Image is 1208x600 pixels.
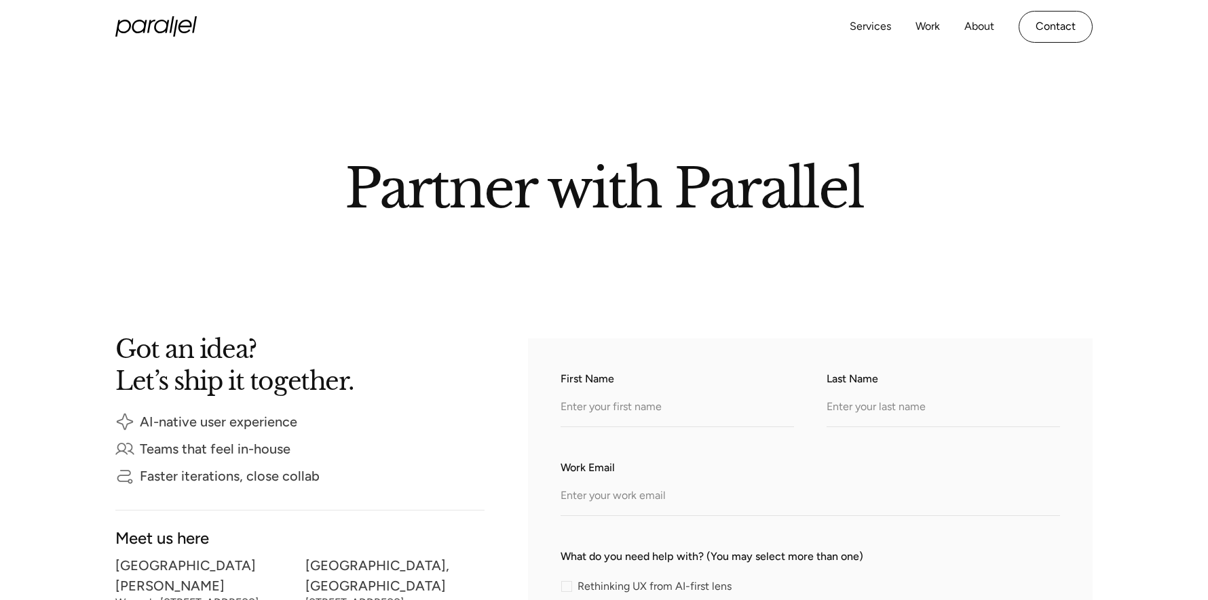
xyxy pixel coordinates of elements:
[305,561,485,591] div: [GEOGRAPHIC_DATA], [GEOGRAPHIC_DATA]
[916,17,940,37] a: Work
[850,17,891,37] a: Services
[115,338,468,391] h2: Got an idea? Let’s ship it together.
[827,390,1060,427] input: Enter your last name
[1019,11,1093,43] a: Contact
[140,471,320,481] div: Faster iterations, close collab
[115,561,295,591] div: [GEOGRAPHIC_DATA][PERSON_NAME]
[140,444,290,454] div: Teams that feel in-house
[561,548,1060,565] label: What do you need help with? (You may select more than one)
[964,17,994,37] a: About
[561,371,794,387] label: First Name
[561,390,794,427] input: Enter your first name
[578,582,732,591] span: Rethinking UX from AI-first lens
[115,532,485,544] div: Meet us here
[561,460,1060,476] label: Work Email
[827,371,1060,387] label: Last Name
[561,479,1060,516] input: Enter your work email
[217,162,991,208] h2: Partner with Parallel
[140,417,297,426] div: AI-native user experience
